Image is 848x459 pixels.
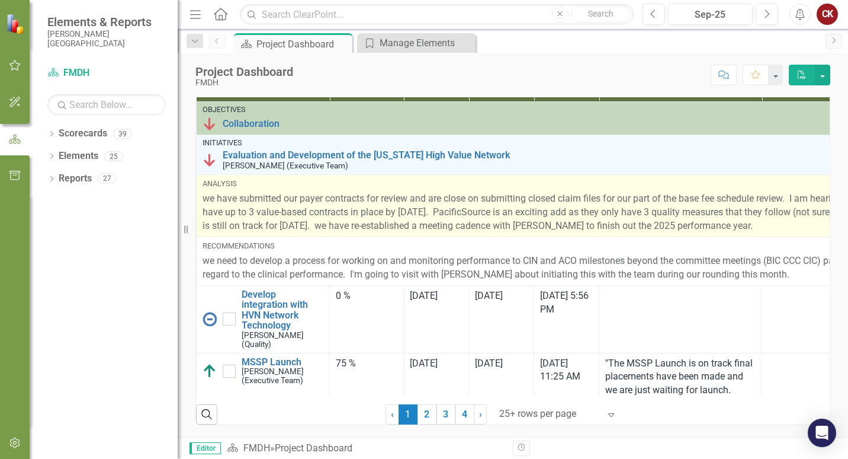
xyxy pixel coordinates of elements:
a: 2 [417,404,436,425]
div: Open Intercom Messenger [808,419,836,447]
span: [DATE] [410,358,438,369]
button: Sep-25 [668,4,753,25]
span: Elements & Reports [47,15,166,29]
span: Editor [189,442,221,454]
div: 39 [113,129,132,139]
input: Search Below... [47,94,166,115]
td: Double-Click to Edit Right Click for Context Menu [197,353,330,428]
button: Search [571,6,631,23]
span: [DATE] [475,290,503,301]
div: [DATE] 11:25 AM [540,357,593,384]
td: Double-Click to Edit [330,353,404,428]
a: FMDH [47,66,166,80]
a: Scorecards [59,127,107,141]
span: [DATE] [475,358,503,369]
td: Double-Click to Edit Right Click for Context Menu [197,285,330,353]
span: ‹ [391,409,394,420]
a: Manage Elements [360,36,473,50]
a: Reports [59,172,92,186]
div: 27 [98,174,117,184]
small: [PERSON_NAME] (Quality) [242,331,323,349]
a: FMDH [243,442,270,454]
td: Double-Click to Edit [469,285,534,353]
span: Search [588,9,613,18]
div: [DATE] 5:56 PM [540,289,593,317]
div: FMDH [195,78,293,87]
a: 3 [436,404,455,425]
span: › [479,409,482,420]
input: Search ClearPoint... [240,4,634,25]
div: 75 % [336,357,397,371]
div: Project Dashboard [256,37,349,52]
td: Double-Click to Edit [469,353,534,428]
img: Below Plan [203,153,217,167]
div: Project Dashboard [275,442,352,454]
small: [PERSON_NAME] (Executive Team) [242,367,323,385]
a: Develop integration with HVN Network Technology [242,289,323,331]
span: 1 [399,404,417,425]
img: ClearPoint Strategy [5,12,27,35]
small: [PERSON_NAME] (Executive Team) [223,161,348,170]
span: [DATE] [410,290,438,301]
a: Elements [59,149,98,163]
a: MSSP Launch [242,357,323,368]
td: Double-Click to Edit [599,353,762,428]
img: Above Target [203,364,217,378]
div: 25 [104,151,123,161]
img: Below Plan [203,117,217,131]
button: CK [817,4,838,25]
img: No Information [203,312,217,326]
td: Double-Click to Edit [330,285,404,353]
div: 0 % [336,289,397,303]
div: Sep-25 [672,8,749,22]
td: Double-Click to Edit [404,285,469,353]
td: Double-Click to Edit [599,285,762,353]
div: Manage Elements [380,36,473,50]
p: "The MSSP Launch is on track final placements have been made and we are just waiting for launch. ... [605,357,756,425]
td: Double-Click to Edit [404,353,469,428]
small: [PERSON_NAME][GEOGRAPHIC_DATA] [47,29,166,49]
div: Project Dashboard [195,65,293,78]
a: 4 [455,404,474,425]
div: » [227,442,504,455]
